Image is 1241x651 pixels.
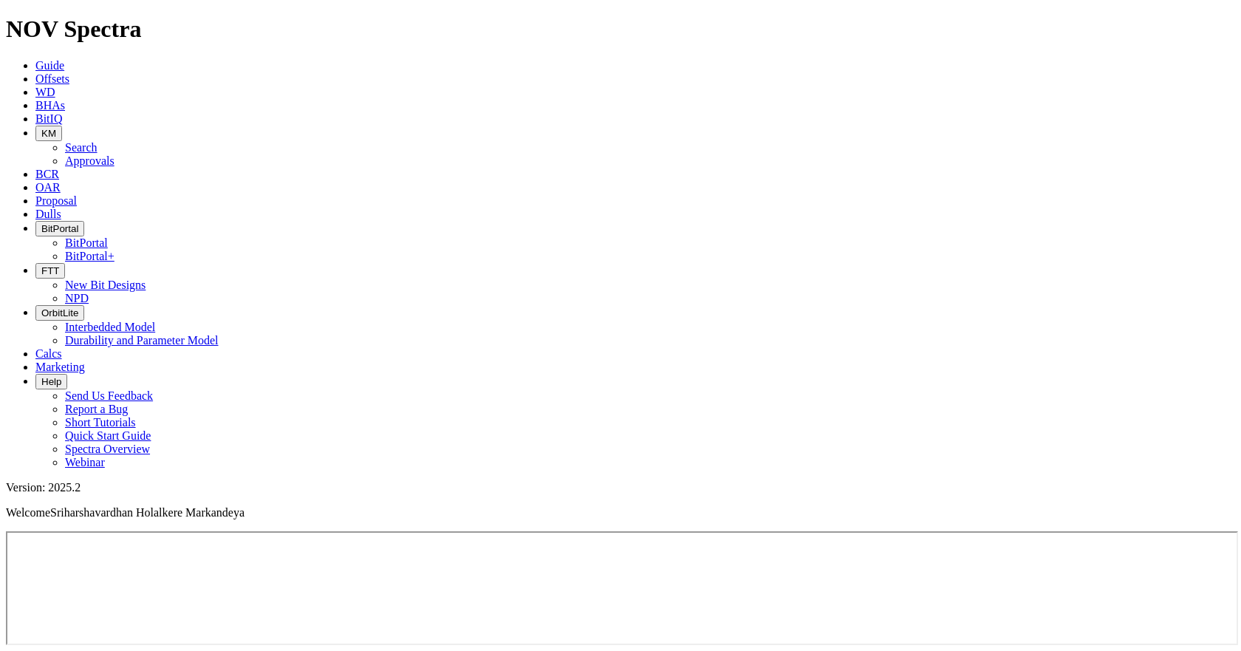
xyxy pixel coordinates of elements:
[35,194,77,207] a: Proposal
[6,481,1235,494] div: Version: 2025.2
[6,506,1235,519] p: Welcome
[35,86,55,98] a: WD
[65,279,146,291] a: New Bit Designs
[6,16,1235,43] h1: NOV Spectra
[65,429,151,442] a: Quick Start Guide
[65,236,108,249] a: BitPortal
[35,347,62,360] a: Calcs
[41,265,59,276] span: FTT
[35,305,84,321] button: OrbitLite
[35,374,67,389] button: Help
[50,506,245,519] span: Sriharshavardhan Holalkere Markandeya
[65,292,89,304] a: NPD
[65,416,136,429] a: Short Tutorials
[65,403,128,415] a: Report a Bug
[41,223,78,234] span: BitPortal
[65,154,114,167] a: Approvals
[65,250,114,262] a: BitPortal+
[65,141,98,154] a: Search
[65,321,155,333] a: Interbedded Model
[35,208,61,220] a: Dulls
[41,128,56,139] span: KM
[35,168,59,180] a: BCR
[35,112,62,125] a: BitIQ
[65,389,153,402] a: Send Us Feedback
[35,72,69,85] a: Offsets
[41,307,78,318] span: OrbitLite
[35,59,64,72] a: Guide
[65,443,150,455] a: Spectra Overview
[41,376,61,387] span: Help
[35,181,61,194] a: OAR
[65,456,105,468] a: Webinar
[35,221,84,236] button: BitPortal
[35,99,65,112] a: BHAs
[65,334,219,347] a: Durability and Parameter Model
[35,126,62,141] button: KM
[35,361,85,373] a: Marketing
[35,263,65,279] button: FTT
